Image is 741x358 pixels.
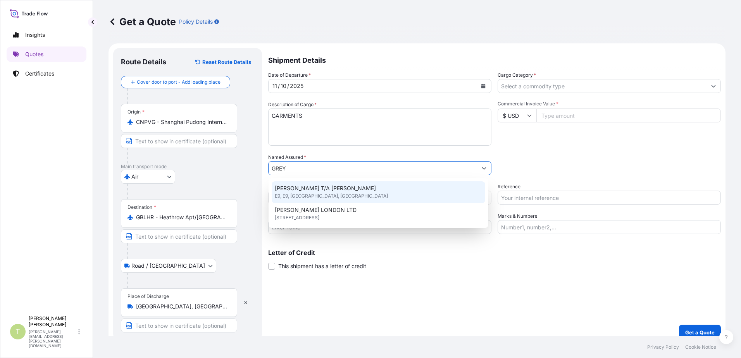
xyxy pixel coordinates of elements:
[137,78,221,86] span: Cover door to port - Add loading place
[477,161,491,175] button: Show suggestions
[25,50,43,58] p: Quotes
[268,220,491,234] input: Enter name
[136,213,227,221] input: Destination
[498,220,721,234] input: Number1, number2,...
[121,134,237,148] input: Text to appear on certificate
[707,79,720,93] button: Show suggestions
[275,184,376,192] span: [PERSON_NAME] T/A [PERSON_NAME]
[136,303,227,310] input: Place of Discharge
[121,170,175,184] button: Select transport
[498,183,520,191] label: Reference
[128,109,145,115] div: Origin
[16,328,20,336] span: T
[25,70,54,77] p: Certificates
[268,183,491,189] span: Freight Cost
[121,57,166,67] p: Route Details
[272,181,485,225] div: Suggestions
[287,81,289,91] div: /
[131,262,205,270] span: Road / [GEOGRAPHIC_DATA]
[685,329,715,336] p: Get a Quote
[268,153,306,161] label: Named Assured
[268,48,721,71] p: Shipment Details
[536,108,721,122] input: Type amount
[268,250,721,256] p: Letter of Credit
[131,173,138,181] span: Air
[121,259,216,273] button: Select transport
[275,192,388,200] span: E9, E9, [GEOGRAPHIC_DATA], [GEOGRAPHIC_DATA]
[136,118,227,126] input: Origin
[498,71,536,79] label: Cargo Category
[498,191,721,205] input: Your internal reference
[29,329,77,348] p: [PERSON_NAME][EMAIL_ADDRESS][PERSON_NAME][DOMAIN_NAME]
[202,58,251,66] p: Reset Route Details
[25,31,45,39] p: Insights
[275,214,319,222] span: [STREET_ADDRESS]
[109,15,176,28] p: Get a Quote
[272,81,278,91] div: day,
[647,344,679,350] p: Privacy Policy
[128,204,156,210] div: Destination
[278,81,280,91] div: /
[269,161,477,175] input: Full name
[268,101,317,108] label: Description of Cargo
[179,18,213,26] p: Policy Details
[268,212,299,220] label: Flight Number
[29,315,77,328] p: [PERSON_NAME] [PERSON_NAME]
[498,79,707,93] input: Select a commodity type
[268,71,311,79] span: Date of Departure
[121,164,254,170] p: Main transport mode
[128,293,169,299] div: Place of Discharge
[289,81,304,91] div: year,
[498,212,537,220] label: Marks & Numbers
[280,81,287,91] div: month,
[477,80,489,92] button: Calendar
[685,344,716,350] p: Cookie Notice
[278,262,366,270] span: This shipment has a letter of credit
[121,229,237,243] input: Text to appear on certificate
[498,101,721,107] span: Commercial Invoice Value
[275,206,357,214] span: [PERSON_NAME] LONDON LTD
[121,318,237,332] input: Text to appear on certificate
